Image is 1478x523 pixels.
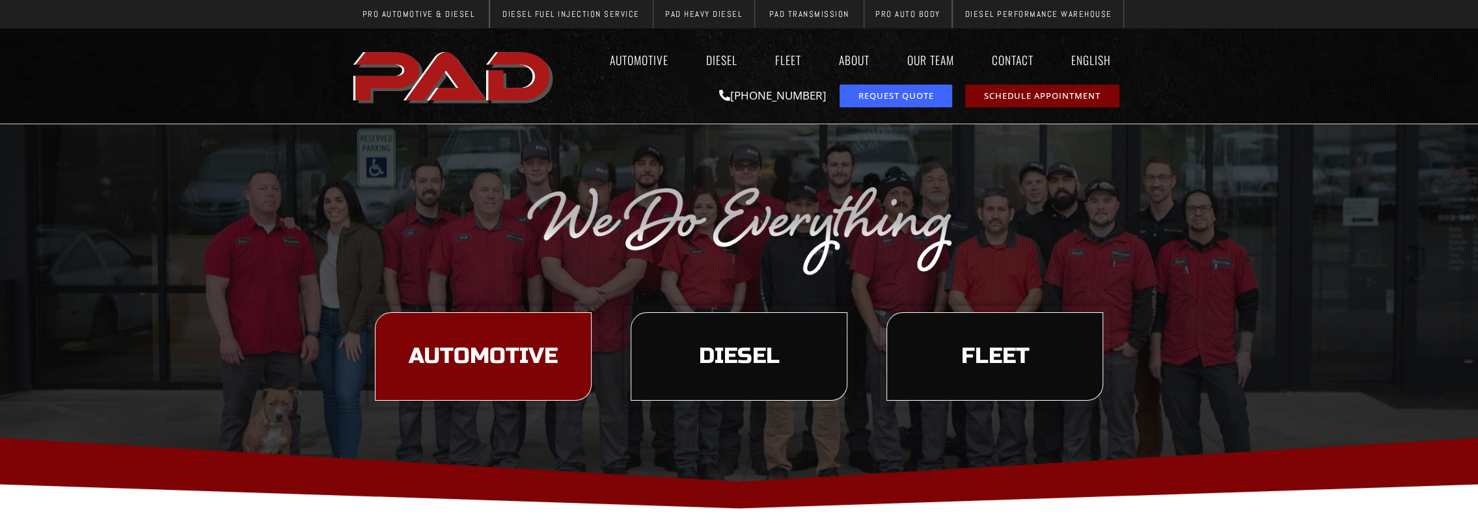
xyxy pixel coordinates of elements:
[840,85,952,107] a: request a service or repair quote
[979,45,1046,75] a: Contact
[965,85,1119,107] a: schedule repair or service appointment
[631,312,847,401] a: learn more about our diesel services
[965,10,1112,18] span: Diesel Performance Warehouse
[502,10,640,18] span: Diesel Fuel Injection Service
[698,345,779,368] span: Diesel
[719,88,827,103] a: [PHONE_NUMBER]
[597,45,681,75] a: Automotive
[886,312,1103,401] a: learn more about our fleet services
[769,10,849,18] span: PAD Transmission
[525,181,954,277] img: The image displays the phrase "We Do Everything" in a silver, cursive font on a transparent backg...
[961,345,1029,368] span: Fleet
[694,45,750,75] a: Diesel
[875,10,940,18] span: Pro Auto Body
[349,41,560,111] img: The image shows the word "PAD" in bold, red, uppercase letters with a slight shadow effect.
[984,92,1101,100] span: Schedule Appointment
[349,41,560,111] a: pro automotive and diesel home page
[363,10,475,18] span: Pro Automotive & Diesel
[665,10,742,18] span: PAD Heavy Diesel
[858,92,933,100] span: Request Quote
[560,45,1130,75] nav: Menu
[827,45,882,75] a: About
[1059,45,1130,75] a: English
[409,345,558,368] span: Automotive
[763,45,814,75] a: Fleet
[375,312,592,401] a: learn more about our automotive services
[895,45,966,75] a: Our Team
